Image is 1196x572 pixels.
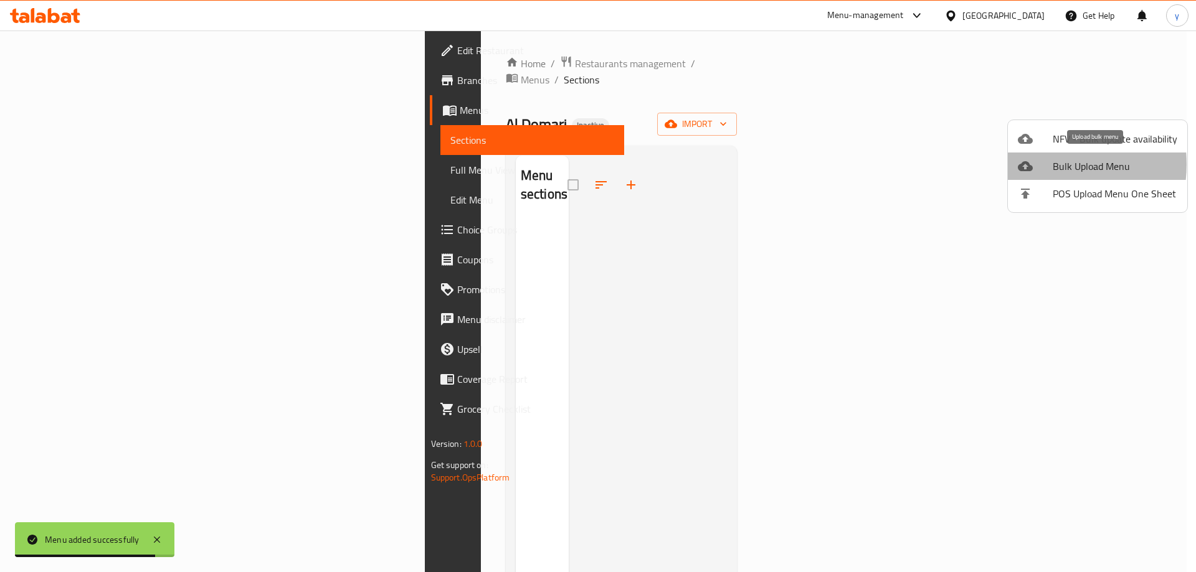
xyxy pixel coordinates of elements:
[1053,131,1177,146] span: NFV - Bulk update availability
[1053,186,1177,201] span: POS Upload Menu One Sheet
[1053,159,1177,174] span: Bulk Upload Menu
[1008,125,1187,152] li: NFV - Bulk update availability
[1008,180,1187,207] li: POS Upload Menu One Sheet
[45,533,140,546] div: Menu added successfully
